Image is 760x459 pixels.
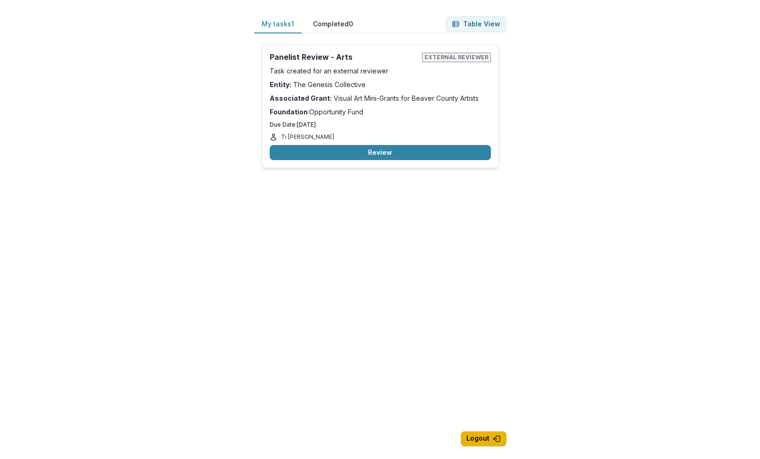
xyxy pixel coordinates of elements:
p: Due Date: [DATE] [270,121,491,129]
p: : Opportunity Fund [270,107,491,117]
strong: Associated Grant: [270,94,332,102]
button: Review [270,145,491,160]
strong: Foundation [270,108,308,116]
button: Logout [461,431,506,446]
p: Task created for an external reviewer [270,66,491,76]
p: Visual Art Mini-Grants for Beaver County Artists [270,93,491,103]
button: My tasks 1 [254,15,302,33]
h2: Panelist Review - Arts [270,53,418,62]
p: Ti [PERSON_NAME] [281,133,334,141]
span: External reviewer [422,53,491,62]
button: Table View [446,16,506,32]
strong: Entity: [270,81,291,89]
button: Completed 0 [305,15,360,33]
p: The Genesis Collective [270,80,491,89]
